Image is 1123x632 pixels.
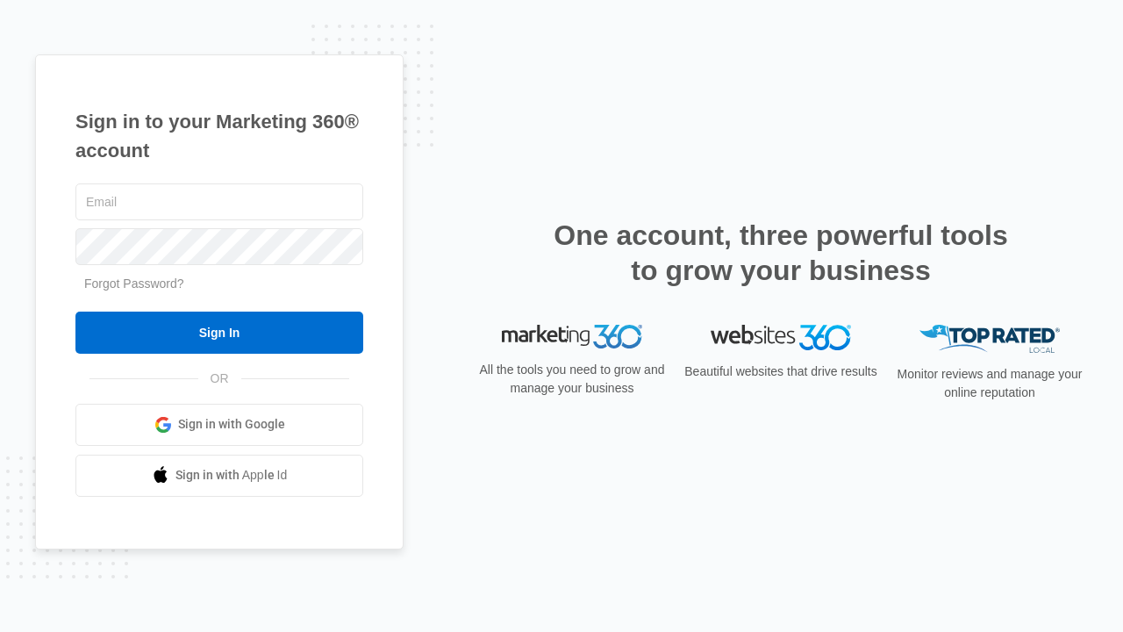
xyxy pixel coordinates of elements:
[891,365,1088,402] p: Monitor reviews and manage your online reputation
[75,404,363,446] a: Sign in with Google
[75,107,363,165] h1: Sign in to your Marketing 360® account
[474,361,670,398] p: All the tools you need to grow and manage your business
[75,455,363,497] a: Sign in with Apple Id
[198,370,241,388] span: OR
[711,325,851,350] img: Websites 360
[683,363,879,381] p: Beautiful websites that drive results
[75,183,363,220] input: Email
[502,325,642,349] img: Marketing 360
[548,218,1013,288] h2: One account, three powerful tools to grow your business
[175,466,288,485] span: Sign in with Apple Id
[178,415,285,434] span: Sign in with Google
[75,312,363,354] input: Sign In
[84,276,184,291] a: Forgot Password?
[919,325,1060,354] img: Top Rated Local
